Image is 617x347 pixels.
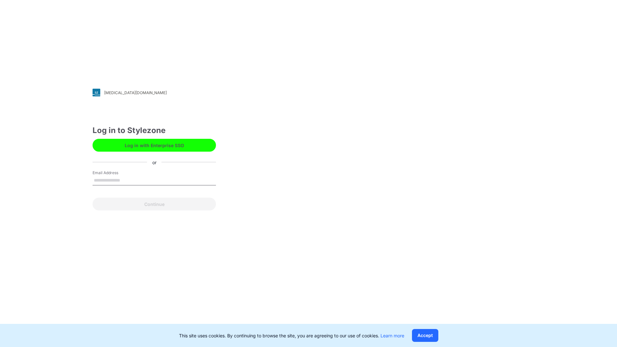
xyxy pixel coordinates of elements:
[179,332,404,339] p: This site uses cookies. By continuing to browse the site, you are agreeing to our use of cookies.
[93,89,216,96] a: [MEDICAL_DATA][DOMAIN_NAME]
[104,90,167,95] div: [MEDICAL_DATA][DOMAIN_NAME]
[93,125,216,136] div: Log in to Stylezone
[147,159,162,165] div: or
[93,139,216,152] button: Log in with Enterprise SSO
[380,333,404,338] a: Learn more
[412,329,438,342] button: Accept
[93,89,100,96] img: svg+xml;base64,PHN2ZyB3aWR0aD0iMjgiIGhlaWdodD0iMjgiIHZpZXdCb3g9IjAgMCAyOCAyOCIgZmlsbD0ibm9uZSIgeG...
[521,16,601,28] img: browzwear-logo.73288ffb.svg
[93,170,138,176] label: Email Address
